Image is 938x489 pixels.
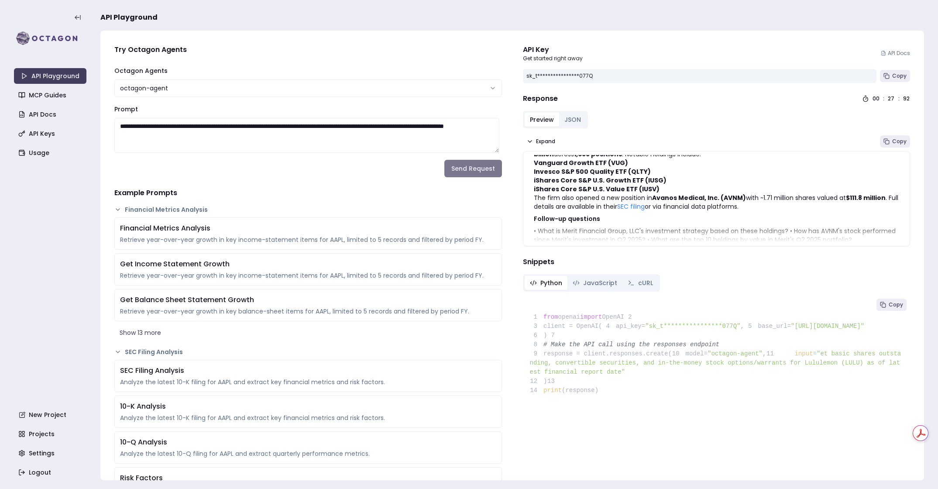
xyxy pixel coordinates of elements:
span: # Make the API call using the responses endpoint [543,341,719,348]
div: 00 [873,95,880,102]
button: Copy [880,70,910,82]
span: from [543,313,558,320]
div: Retrieve year-over-year growth in key balance-sheet items for AAPL, limited to 5 records and filt... [120,307,496,316]
strong: Avanos Medical, Inc. (AVNM) [652,193,746,202]
span: 1 [530,313,544,322]
a: MCP Guides [15,87,87,103]
h4: Try Octagon Agents [114,45,502,55]
span: 2 [624,313,638,322]
a: Logout [15,465,87,480]
button: Copy [876,299,907,311]
button: SEC Filing Analysis [114,348,502,356]
span: "et basic shares outstanding, convertible securities, and in-the-money stock options/warrants for... [530,350,901,375]
div: 27 [888,95,895,102]
div: API Key [523,45,583,55]
button: Financial Metrics Analysis [114,205,502,214]
div: Risk Factors [120,473,496,483]
span: openai [558,313,580,320]
div: SEC Filing Analysis [120,365,496,376]
span: Copy [892,72,907,79]
button: Expand [523,135,559,148]
span: input [795,350,813,357]
span: client = OpenAI( [530,323,602,330]
div: Analyze the latest 10-K filing for AAPL and extract key financial metrics and risk factors. [120,413,496,422]
img: logo-rect-yK7x_WSZ.svg [14,30,86,47]
span: 8 [530,340,544,349]
div: 10-Q Analysis [120,437,496,448]
p: • What is Merit Financial Group, LLC's investment strategy based on these holdings? • How has AVN... [534,227,900,244]
button: JSON [559,113,586,127]
span: 13 [547,377,561,386]
button: Send Request [444,160,502,177]
button: Preview [525,113,559,127]
span: API Playground [100,12,158,23]
span: 11 [766,349,780,358]
span: = [813,350,817,357]
span: Python [540,279,562,287]
span: Expand [536,138,555,145]
span: Copy [892,138,907,145]
label: Octagon Agents [114,66,168,75]
div: Retrieve year-over-year growth in key income-statement items for AAPL, limited to 5 records and f... [120,271,496,280]
span: , [763,350,766,357]
h3: Follow-up questions [534,214,900,223]
a: Settings [15,445,87,461]
span: 3 [530,322,544,331]
span: (response) [562,387,598,394]
div: Get Balance Sheet Statement Growth [120,295,496,305]
span: Copy [889,301,903,308]
div: Analyze the latest 10-Q filing for AAPL and extract quarterly performance metrics. [120,449,496,458]
a: API Docs [881,50,910,57]
span: cURL [638,279,653,287]
span: base_url= [758,323,791,330]
a: API Playground [14,68,86,84]
span: 7 [547,331,561,340]
span: 10 [672,349,686,358]
a: New Project [15,407,87,423]
div: Financial Metrics Analysis [120,223,496,234]
span: 14 [530,386,544,395]
a: Projects [15,426,87,442]
div: Retrieve year-over-year growth in key income-statement items for AAPL, limited to 5 records and f... [120,235,496,244]
span: ) [530,332,547,339]
span: "[URL][DOMAIN_NAME]" [791,323,864,330]
button: Show 13 more [114,325,502,341]
div: 10-K Analysis [120,401,496,412]
span: import [580,313,602,320]
span: "octagon-agent" [708,350,763,357]
h4: Snippets [523,257,911,267]
strong: iShares Core S&P U.S. Growth ETF (IUSG) [534,176,667,185]
strong: iShares Core S&P U.S. Value ETF (IUSV) [534,185,660,193]
span: 4 [602,322,616,331]
div: 92 [903,95,910,102]
span: 6 [530,331,544,340]
a: API Keys [15,126,87,141]
div: Get Income Statement Growth [120,259,496,269]
label: Prompt [114,105,138,114]
p: Get started right away [523,55,583,62]
p: The firm also opened a new position in with ~1.71 million shares valued at . Full details are ava... [534,193,900,211]
span: api_key= [616,323,645,330]
a: SEC filing [617,202,645,211]
a: API Docs [15,107,87,122]
h4: Example Prompts [114,188,502,198]
span: 9 [530,349,544,358]
span: 12 [530,377,544,386]
button: Copy [880,135,910,148]
span: response = client.responses.create( [530,350,672,357]
strong: Vanguard Growth ETF (VUG) [534,158,628,167]
strong: $111.8 million [846,193,886,202]
strong: Invesco S&P 500 Quality ETF (QLTY) [534,167,651,176]
div: Analyze the latest 10-K filing for AAPL and extract key financial metrics and risk factors. [120,378,496,386]
span: JavaScript [583,279,617,287]
span: OpenAI [602,313,624,320]
div: : [883,95,884,102]
span: ) [530,378,547,385]
span: 5 [744,322,758,331]
span: , [741,323,744,330]
a: Usage [15,145,87,161]
div: : [898,95,900,102]
span: model= [686,350,708,357]
span: print [543,387,562,394]
h4: Response [523,93,558,104]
